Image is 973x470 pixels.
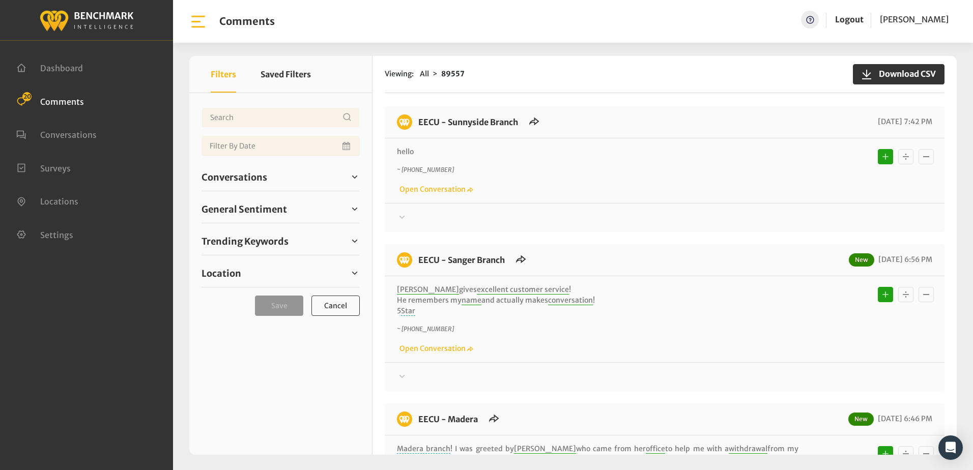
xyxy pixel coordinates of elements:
[219,15,275,27] h1: Comments
[477,285,569,295] span: excellent customer service
[876,255,932,264] span: [DATE] 6:56 PM
[397,146,798,157] p: hello
[16,162,71,172] a: Surveys
[875,117,932,126] span: [DATE] 7:42 PM
[420,69,429,78] span: All
[397,412,412,427] img: benchmark
[40,130,97,140] span: Conversations
[202,267,241,280] span: Location
[849,253,874,267] span: New
[418,255,505,265] a: EECU - Sanger Branch
[39,8,134,33] img: benchmark
[202,234,289,248] span: Trending Keywords
[202,266,360,281] a: Location
[40,196,78,207] span: Locations
[441,69,465,78] strong: 89557
[397,166,454,173] i: ~ [PHONE_NUMBER]
[873,68,936,80] span: Download CSV
[397,444,450,454] span: Madera branch
[22,92,32,101] span: 20
[261,56,311,93] button: Saved Filters
[397,284,798,316] p: gives ! He remembers my and actually makes ! 5
[340,136,354,156] button: Open Calendar
[646,444,665,454] span: office
[875,146,936,167] div: Basic example
[412,114,524,130] h6: EECU - Sunnyside Branch
[514,444,576,454] span: [PERSON_NAME]
[397,285,459,295] span: [PERSON_NAME]
[880,14,949,24] span: [PERSON_NAME]
[202,202,287,216] span: General Sentiment
[835,11,864,28] a: Logout
[462,296,481,305] span: name
[729,444,767,454] span: withdrawal
[397,252,412,268] img: benchmark
[875,414,932,423] span: [DATE] 6:46 PM
[189,13,207,31] img: bar
[211,56,236,93] button: Filters
[202,169,360,185] a: Conversations
[397,114,412,130] img: benchmark
[385,69,414,79] span: Viewing:
[40,63,83,73] span: Dashboard
[938,435,963,460] div: Open Intercom Messenger
[16,229,73,239] a: Settings
[16,129,97,139] a: Conversations
[397,344,473,353] a: Open Conversation
[397,325,454,333] i: ~ [PHONE_NUMBER]
[418,117,518,127] a: EECU - Sunnyside Branch
[16,195,78,205] a: Locations
[202,136,360,156] input: Date range input field
[418,414,478,424] a: EECU - Madera
[412,412,484,427] h6: EECU - Madera
[548,296,593,305] span: conversation
[202,107,360,128] input: Username
[397,444,798,465] p: ! I was greeted by who came from her to help me with a from my account… she is so professional an...
[875,284,936,305] div: Basic example
[16,96,84,106] a: Comments 20
[16,62,83,72] a: Dashboard
[880,11,949,28] a: [PERSON_NAME]
[311,296,360,316] button: Cancel
[412,252,511,268] h6: EECU - Sanger Branch
[642,455,665,464] span: people
[202,170,267,184] span: Conversations
[40,96,84,106] span: Comments
[587,455,605,464] span: bank
[835,14,864,24] a: Logout
[401,306,415,316] span: Star
[848,413,874,426] span: New
[397,185,473,194] a: Open Conversation
[202,233,360,249] a: Trending Keywords
[202,201,360,217] a: General Sentiment
[853,64,945,84] button: Download CSV
[875,444,936,464] div: Basic example
[40,163,71,173] span: Surveys
[40,229,73,240] span: Settings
